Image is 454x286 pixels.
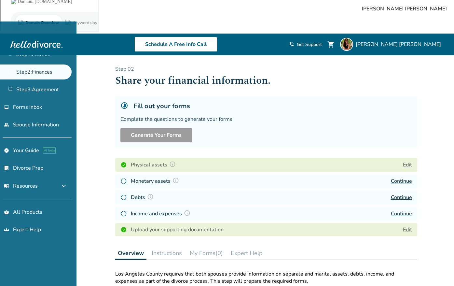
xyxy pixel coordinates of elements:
[149,247,185,260] button: Instructions
[120,210,127,217] img: In Progress
[120,116,412,123] div: Complete the questions to generate your forms
[72,38,110,43] div: Keywords by Traffic
[4,165,9,171] span: list_alt_check
[172,177,179,184] img: Question Mark
[131,209,192,218] h4: Income and expenses
[4,182,38,190] span: Resources
[115,247,146,260] button: Overview
[4,183,9,189] span: menu_book
[65,38,70,43] img: tab_keywords_by_traffic_grey.svg
[115,270,417,285] p: Los Angeles County requires that both spouses provide information on separate and marital assets,...
[147,193,154,200] img: Question Mark
[10,17,16,22] img: website_grey.svg
[4,148,9,153] span: explore
[60,182,68,190] span: expand_more
[421,255,454,286] iframe: Chat Widget
[289,42,294,47] span: phone_in_talk
[403,226,412,233] a: Edit
[25,38,58,43] div: Domain Overview
[115,65,417,73] p: Step 0 2
[340,38,353,51] img: Kathryn Rucker
[131,177,181,185] h4: Monetary assets
[362,5,449,12] span: [PERSON_NAME] [PERSON_NAME]
[18,10,32,16] div: v 4.0.25
[131,226,224,234] h4: Upload your supporting documentation
[4,227,9,232] span: groups
[120,128,192,142] button: Generate Your Forms
[391,178,412,185] a: Continue
[184,210,190,216] img: Question Mark
[297,41,322,48] span: Get Support
[391,210,412,217] a: Continue
[131,161,178,169] h4: Physical assets
[115,73,417,89] h1: Share your financial information.
[120,162,127,168] img: Completed
[391,194,412,201] a: Continue
[169,161,176,167] img: Question Mark
[187,247,226,260] button: My Forms(0)
[43,147,56,154] span: AI beta
[17,17,72,22] div: Domain: [DOMAIN_NAME]
[228,247,265,260] button: Expert Help
[4,209,9,215] span: shopping_basket
[4,122,9,127] span: people
[403,161,412,169] button: Edit
[356,41,444,48] span: [PERSON_NAME] [PERSON_NAME]
[120,178,127,184] img: In Progress
[133,102,190,110] h5: Fill out your forms
[134,37,217,52] a: Schedule A Free Info Call
[120,226,127,233] img: Completed
[4,105,9,110] span: inbox
[18,38,23,43] img: tab_domain_overview_orange.svg
[327,40,335,48] span: shopping_cart
[120,194,127,201] img: In Progress
[10,10,16,16] img: logo_orange.svg
[131,193,156,202] h4: Debts
[289,41,322,48] a: phone_in_talkGet Support
[13,104,42,111] span: Forms Inbox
